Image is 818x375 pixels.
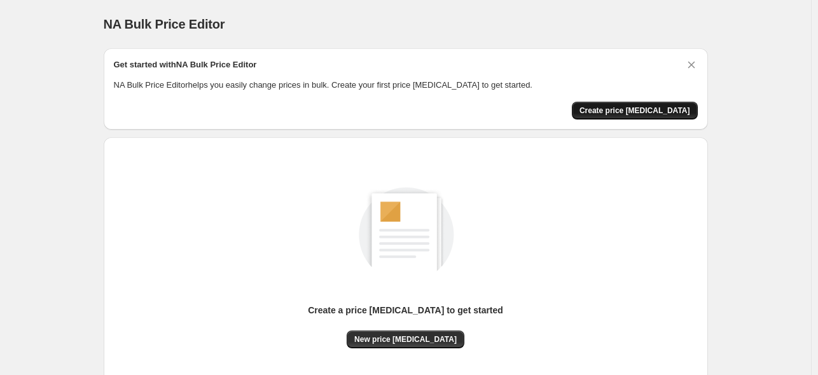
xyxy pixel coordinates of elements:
[114,58,257,71] h2: Get started with NA Bulk Price Editor
[354,334,457,344] span: New price [MEDICAL_DATA]
[572,102,698,119] button: Create price change job
[308,304,503,317] p: Create a price [MEDICAL_DATA] to get started
[104,17,225,31] span: NA Bulk Price Editor
[685,58,698,71] button: Dismiss card
[347,331,464,348] button: New price [MEDICAL_DATA]
[579,106,690,116] span: Create price [MEDICAL_DATA]
[114,79,698,92] p: NA Bulk Price Editor helps you easily change prices in bulk. Create your first price [MEDICAL_DAT...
